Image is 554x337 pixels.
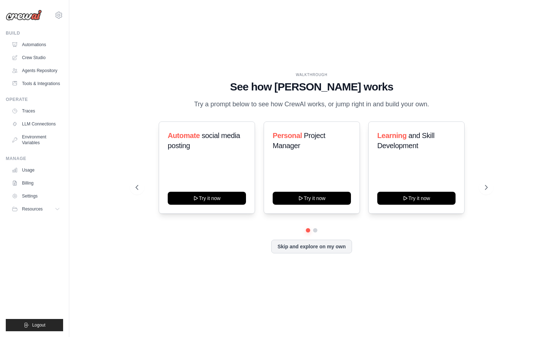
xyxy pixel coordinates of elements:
[168,132,240,150] span: social media posting
[6,10,42,21] img: Logo
[9,203,63,215] button: Resources
[6,156,63,161] div: Manage
[9,118,63,130] a: LLM Connections
[168,132,200,139] span: Automate
[136,72,488,77] div: WALKTHROUGH
[273,132,302,139] span: Personal
[190,99,433,110] p: Try a prompt below to see how CrewAI works, or jump right in and build your own.
[377,192,456,205] button: Try it now
[377,132,434,150] span: and Skill Development
[168,192,246,205] button: Try it now
[377,132,406,139] span: Learning
[9,52,63,63] a: Crew Studio
[9,78,63,89] a: Tools & Integrations
[9,164,63,176] a: Usage
[9,131,63,148] a: Environment Variables
[6,30,63,36] div: Build
[32,322,45,328] span: Logout
[271,240,352,253] button: Skip and explore on my own
[9,190,63,202] a: Settings
[6,319,63,331] button: Logout
[9,177,63,189] a: Billing
[9,65,63,76] a: Agents Repository
[9,39,63,50] a: Automations
[273,192,351,205] button: Try it now
[136,80,488,93] h1: See how [PERSON_NAME] works
[6,97,63,102] div: Operate
[273,132,325,150] span: Project Manager
[22,206,43,212] span: Resources
[9,105,63,117] a: Traces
